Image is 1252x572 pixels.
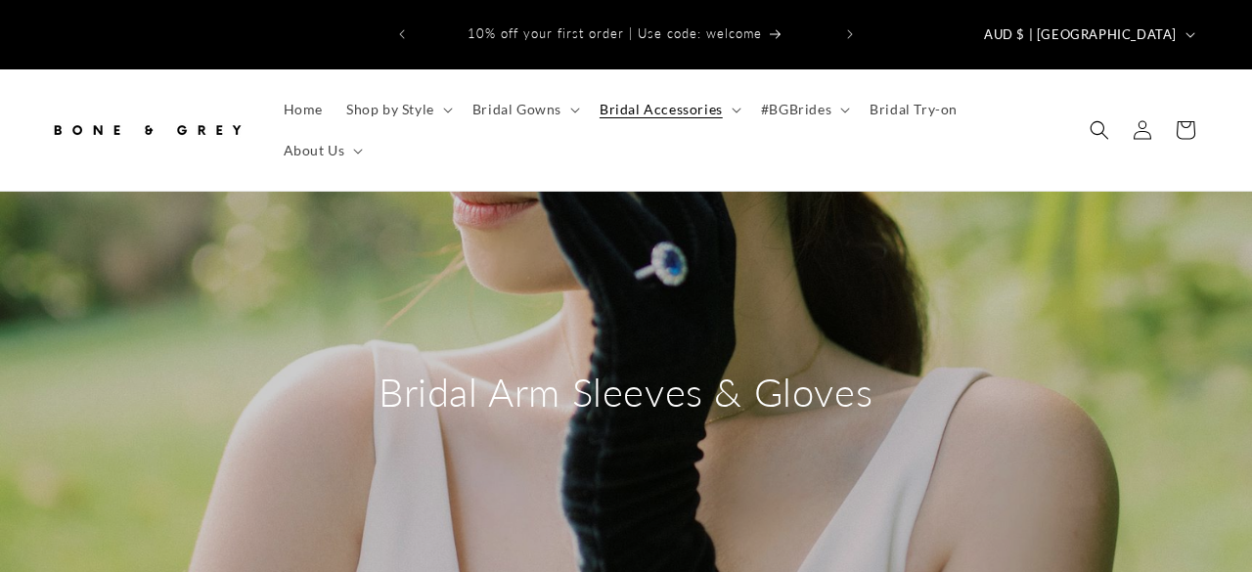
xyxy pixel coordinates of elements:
button: Next announcement [828,16,872,53]
summary: Bridal Gowns [461,89,588,130]
span: AUD $ | [GEOGRAPHIC_DATA] [984,25,1177,45]
a: Bone and Grey Bridal [42,101,252,158]
span: Bridal Gowns [472,101,561,118]
span: #BGBrides [761,101,831,118]
a: Home [272,89,335,130]
a: Bridal Try-on [858,89,969,130]
span: Shop by Style [346,101,434,118]
span: Bridal Try-on [870,101,958,118]
span: Home [284,101,323,118]
button: Previous announcement [380,16,424,53]
span: About Us [284,142,345,159]
summary: About Us [272,130,372,171]
summary: Search [1078,109,1121,152]
span: 10% off your first order | Use code: welcome [468,25,762,41]
summary: #BGBrides [749,89,858,130]
summary: Bridal Accessories [588,89,749,130]
span: Bridal Accessories [600,101,723,118]
h2: Bridal Arm Sleeves & Gloves [379,367,872,418]
img: Bone and Grey Bridal [49,109,245,152]
summary: Shop by Style [335,89,461,130]
button: AUD $ | [GEOGRAPHIC_DATA] [972,16,1203,53]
